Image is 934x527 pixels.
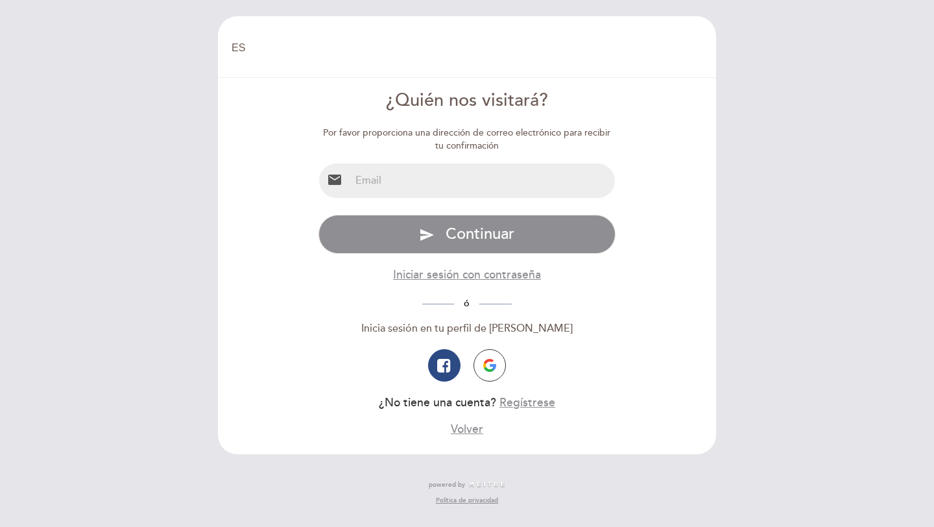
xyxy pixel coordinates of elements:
button: Iniciar sesión con contraseña [393,267,541,283]
span: powered by [429,480,465,489]
div: ¿Quién nos visitará? [318,88,616,114]
button: Regístrese [499,395,555,411]
button: send Continuar [318,215,616,254]
div: Por favor proporciona una dirección de correo electrónico para recibir tu confirmación [318,127,616,153]
i: email [327,172,342,188]
img: MEITRE [468,482,505,488]
button: Volver [451,421,483,437]
span: ó [454,298,479,309]
div: Inicia sesión en tu perfil de [PERSON_NAME] [318,321,616,336]
span: Continuar [446,225,514,243]
a: powered by [429,480,505,489]
a: Política de privacidad [436,496,498,505]
input: Email [350,164,616,198]
span: ¿No tiene una cuenta? [379,396,496,410]
i: send [419,227,435,243]
img: icon-google.png [483,359,496,372]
